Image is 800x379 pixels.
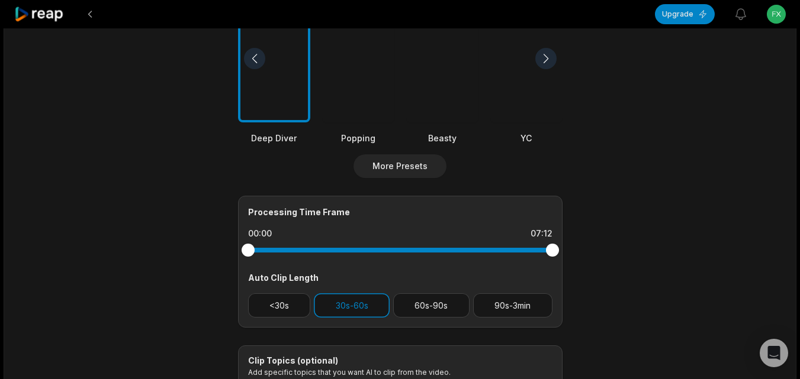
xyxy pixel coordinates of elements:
div: 07:12 [531,228,552,239]
div: YC [490,132,563,144]
div: Auto Clip Length [248,271,552,284]
div: Deep Diver [238,132,310,144]
div: Popping [322,132,394,144]
p: Add specific topics that you want AI to clip from the video. [248,368,552,377]
button: <30s [248,293,311,318]
div: Open Intercom Messenger [760,339,788,367]
div: Processing Time Frame [248,206,552,218]
div: 00:00 [248,228,272,239]
button: 60s-90s [393,293,470,318]
button: 90s-3min [473,293,552,318]
button: 30s-60s [314,293,390,318]
div: Clip Topics (optional) [248,355,552,366]
button: Upgrade [655,4,715,24]
div: Beasty [406,132,478,144]
button: More Presets [354,154,446,178]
